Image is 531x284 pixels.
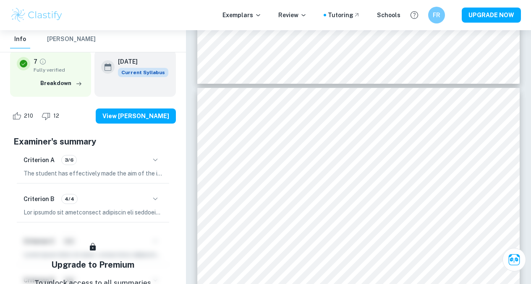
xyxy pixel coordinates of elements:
button: FR [428,7,445,23]
span: 12 [49,112,64,120]
span: 4/4 [62,195,77,203]
button: Help and Feedback [407,8,421,22]
button: [PERSON_NAME] [47,30,96,49]
button: UPGRADE NOW [462,8,521,23]
div: Like [10,109,38,123]
span: 3/6 [62,156,76,164]
button: Info [10,30,30,49]
span: Fully verified [34,66,84,74]
h6: Criterion B [24,194,55,204]
p: 7 [34,57,37,66]
p: Lor ipsumdo sit ametconsect adipiscin eli seddoeius tem incididu utlabo, etdoloremagna ali Enimad... [24,208,162,217]
a: Grade fully verified [39,58,47,65]
div: Dislike [39,109,64,123]
h6: [DATE] [118,57,162,66]
p: Review [278,10,307,20]
a: Tutoring [328,10,360,20]
h5: Upgrade to Premium [51,258,134,271]
button: Ask Clai [502,248,526,271]
span: Current Syllabus [118,68,168,77]
p: The student has effectively made the aim of the investigation apparent to the reader by explicitl... [24,169,162,178]
button: Breakdown [38,77,84,90]
img: Clastify logo [10,7,63,23]
span: 210 [19,112,38,120]
div: This exemplar is based on the current syllabus. Feel free to refer to it for inspiration/ideas wh... [118,68,168,77]
button: View [PERSON_NAME] [96,108,176,124]
h6: Criterion A [24,155,55,165]
a: Schools [377,10,400,20]
h5: Examiner's summary [13,135,173,148]
p: Exemplars [222,10,262,20]
h6: FR [432,10,442,20]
